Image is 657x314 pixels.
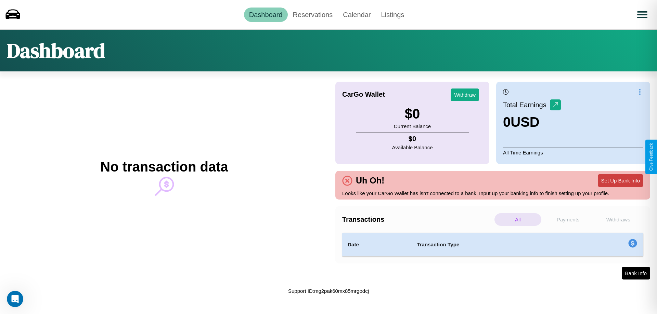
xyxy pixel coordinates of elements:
[288,8,338,22] a: Reservations
[244,8,288,22] a: Dashboard
[7,37,105,65] h1: Dashboard
[595,213,642,226] p: Withdraws
[338,8,376,22] a: Calendar
[633,5,652,24] button: Open menu
[392,135,433,143] h4: $ 0
[348,241,406,249] h4: Date
[503,114,561,130] h3: 0 USD
[598,174,643,187] button: Set Up Bank Info
[288,286,369,296] p: Support ID: mg2pak60mx85mrgodcj
[503,99,550,111] p: Total Earnings
[7,291,23,307] iframe: Intercom live chat
[342,233,643,257] table: simple table
[494,213,541,226] p: All
[392,143,433,152] p: Available Balance
[342,189,643,198] p: Looks like your CarGo Wallet has isn't connected to a bank. Input up your banking info to finish ...
[649,143,654,171] div: Give Feedback
[342,216,493,223] h4: Transactions
[622,267,650,279] button: Bank Info
[376,8,409,22] a: Listings
[100,159,228,175] h2: No transaction data
[352,176,388,186] h4: Uh Oh!
[394,106,431,122] h3: $ 0
[545,213,592,226] p: Payments
[451,88,479,101] button: Withdraw
[394,122,431,131] p: Current Balance
[342,91,385,98] h4: CarGo Wallet
[417,241,572,249] h4: Transaction Type
[503,148,643,157] p: All Time Earnings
